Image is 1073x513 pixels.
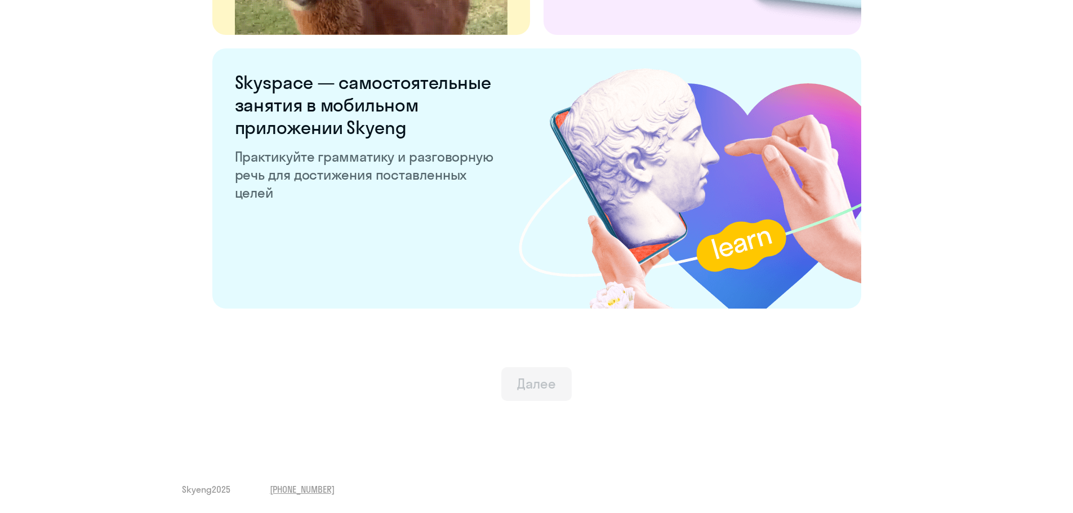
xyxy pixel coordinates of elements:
[270,483,335,496] a: [PHONE_NUMBER]
[235,71,497,139] h6: Skyspace — самостоятельные занятия в мобильном приложении Skyeng
[519,49,861,309] img: skyspace
[501,367,572,401] button: Далее
[182,483,230,496] span: Skyeng 2025
[235,148,497,202] p: Практикуйте грамматику и разговорную речь для достижения поставленных целей
[517,374,556,392] div: Далее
